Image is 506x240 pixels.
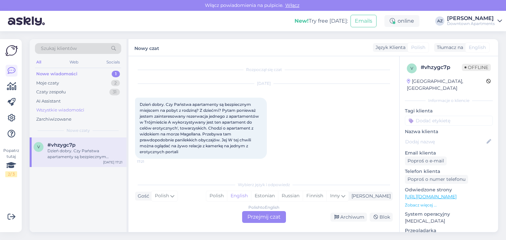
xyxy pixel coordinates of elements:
[373,44,406,51] div: Język Klienta
[5,148,17,177] div: Popatrz tutaj
[47,142,75,148] span: #vhzygc7p
[155,192,169,200] span: Polish
[405,175,468,184] div: Poproś o numer telefonu
[370,213,393,222] div: Blok
[405,186,493,193] p: Odwiedzone strony
[5,171,17,177] div: 2 / 3
[137,159,162,164] span: 17:21
[135,193,149,200] div: Gość
[405,168,493,175] p: Telefon klienta
[103,160,123,165] div: [DATE] 17:21
[447,16,502,26] a: [PERSON_NAME]Downtown Apartments
[351,15,377,27] button: Emails
[330,213,367,222] div: Archiwum
[434,44,463,51] div: Tłumacz na
[36,89,66,95] div: Czaty zespołu
[135,182,393,188] div: Wybierz język i odpowiedz
[405,156,447,165] div: Poproś o e-mail
[135,81,393,86] div: [DATE]
[405,116,493,126] input: Dodać etykietę
[109,89,120,95] div: 31
[421,63,462,71] div: # vhzygc7p
[405,227,493,234] p: Przeglądarka
[349,193,391,200] div: [PERSON_NAME]
[469,44,486,51] span: English
[405,211,493,218] p: System operacyjny
[37,144,40,149] span: v
[303,191,326,201] div: Finnish
[112,71,120,77] div: 1
[206,191,227,201] div: Polish
[435,16,444,26] div: AZ
[384,15,419,27] div: online
[447,21,495,26] div: Downtown Apartments
[405,202,493,208] p: Zobacz więcej ...
[248,204,279,210] div: Polish to English
[405,194,457,200] a: [URL][DOMAIN_NAME]
[36,107,84,113] div: Wszystkie wiadomości
[405,218,493,225] p: [MEDICAL_DATA]
[295,18,309,24] b: New!
[135,67,393,73] div: Rozpoczął się czat
[410,66,413,71] span: v
[35,58,42,66] div: All
[67,128,90,133] span: Nowe czaty
[41,45,77,52] span: Szukaj klientów
[283,2,301,8] span: Włącz
[68,58,80,66] div: Web
[5,44,18,57] img: Askly Logo
[447,16,495,21] div: [PERSON_NAME]
[105,58,121,66] div: Socials
[407,78,486,92] div: [GEOGRAPHIC_DATA], [GEOGRAPHIC_DATA]
[140,102,260,154] span: Dzień dobry. Czy Państwa apartamenty są bezpiecznym miejscem na pobyt z rodziną? Z dziećmi? Pytam...
[405,98,493,104] div: Informacje o kliencie
[242,211,286,223] div: Przejmij czat
[405,128,493,135] p: Nazwa klienta
[405,138,485,145] input: Dodaj nazwę
[295,17,348,25] div: Try free [DATE]:
[251,191,278,201] div: Estonian
[47,148,123,160] div: Dzień dobry. Czy Państwa apartamenty są bezpiecznym miejscem na pobyt z rodziną? Z dziećmi? Pytam...
[36,80,59,86] div: Moje czaty
[330,193,340,199] span: Inny
[36,98,61,105] div: AI Assistant
[411,44,425,51] span: Polish
[278,191,303,201] div: Russian
[227,191,251,201] div: English
[405,150,493,156] p: Email klienta
[111,80,120,86] div: 2
[405,108,493,114] p: Tagi klienta
[36,71,77,77] div: Nowe wiadomości
[36,116,71,123] div: Zarchiwizowane
[134,43,159,52] label: Nowy czat
[462,64,491,71] span: Offline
